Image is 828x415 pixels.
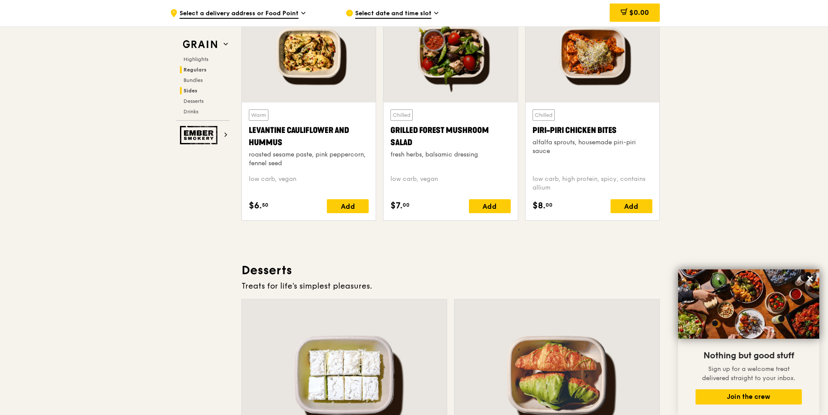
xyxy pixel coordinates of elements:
span: $0.00 [629,8,649,17]
button: Join the crew [696,389,802,405]
div: Add [611,199,652,213]
div: roasted sesame paste, pink peppercorn, fennel seed [249,150,369,168]
span: Sides [183,88,197,94]
img: Grain web logo [180,37,220,52]
span: Nothing but good stuff [703,350,794,361]
span: Regulars [183,67,207,73]
span: Bundles [183,77,203,83]
h3: Desserts [241,262,660,278]
div: alfalfa sprouts, housemade piri-piri sauce [533,138,652,156]
div: low carb, high protein, spicy, contains allium [533,175,652,192]
div: Add [327,199,369,213]
button: Close [803,272,817,286]
div: low carb, vegan [249,175,369,192]
div: Piri-piri Chicken Bites [533,124,652,136]
span: 00 [546,201,553,208]
div: Treats for life's simplest pleasures. [241,280,660,292]
span: 50 [262,201,268,208]
div: low carb, vegan [390,175,510,192]
div: Chilled [533,109,555,121]
div: Add [469,199,511,213]
div: fresh herbs, balsamic dressing [390,150,510,159]
span: $7. [390,199,403,212]
div: Grilled Forest Mushroom Salad [390,124,510,149]
span: Highlights [183,56,208,62]
div: Chilled [390,109,413,121]
span: Drinks [183,109,198,115]
span: Select date and time slot [355,9,431,19]
img: Ember Smokery web logo [180,126,220,144]
span: Sign up for a welcome treat delivered straight to your inbox. [702,365,795,382]
div: Warm [249,109,268,121]
span: Desserts [183,98,204,104]
span: $6. [249,199,262,212]
span: Select a delivery address or Food Point [180,9,299,19]
img: DSC07876-Edit02-Large.jpeg [678,269,819,339]
span: 00 [403,201,410,208]
div: Levantine Cauliflower and Hummus [249,124,369,149]
span: $8. [533,199,546,212]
